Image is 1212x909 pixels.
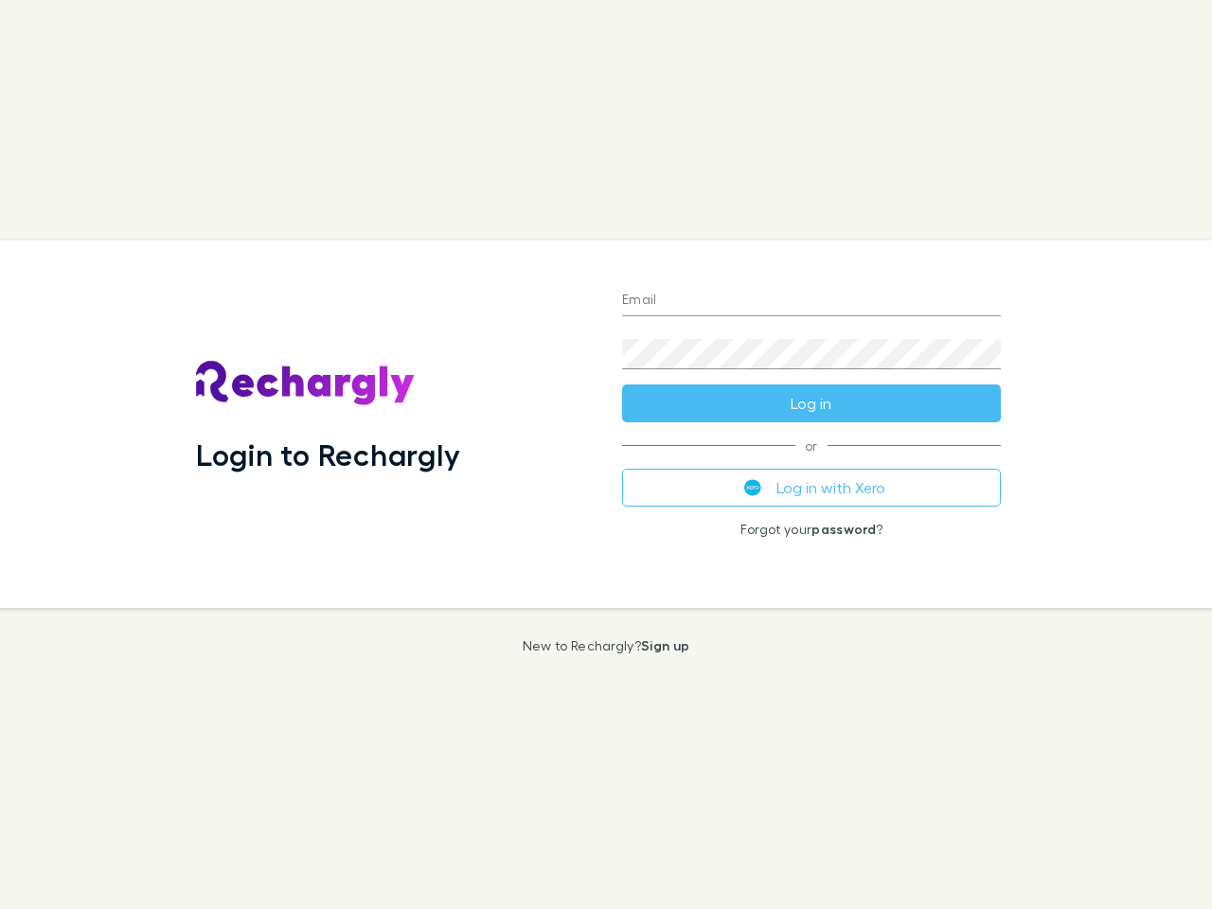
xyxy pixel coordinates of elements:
button: Log in [622,384,1001,422]
a: password [811,521,876,537]
p: Forgot your ? [622,522,1001,537]
img: Xero's logo [744,479,761,496]
button: Log in with Xero [622,469,1001,507]
p: New to Rechargly? [523,638,690,653]
img: Rechargly's Logo [196,361,416,406]
h1: Login to Rechargly [196,437,460,472]
span: or [622,445,1001,446]
a: Sign up [641,637,689,653]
